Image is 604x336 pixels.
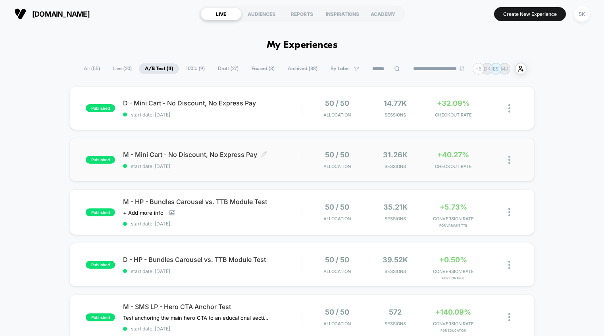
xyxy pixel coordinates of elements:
[426,276,480,280] span: for Control
[123,303,302,311] span: M - SMS LP - Hero CTA Anchor Test
[426,223,480,227] span: for Variant TTB
[440,203,467,211] span: +5.73%
[493,66,499,72] p: ES
[383,256,408,264] span: 39.52k
[86,156,115,164] span: published
[86,313,115,321] span: published
[426,216,480,221] span: CONVERSION RATE
[508,313,510,321] img: close
[78,63,106,74] span: All ( 55 )
[368,269,422,274] span: Sessions
[123,99,302,107] span: D - Mini Cart - No Discount, No Express Pay
[246,63,281,74] span: Paused ( 8 )
[437,151,469,159] span: +40.27%
[368,112,422,118] span: Sessions
[426,164,480,169] span: CHECKOUT RATE
[572,6,592,22] button: SK
[323,164,351,169] span: Allocation
[383,151,408,159] span: 31.26k
[325,256,349,264] span: 50 / 50
[437,99,469,107] span: +32.09%
[123,151,302,158] span: M - Mini Cart - No Discount, No Express Pay
[473,63,484,74] div: + 6
[86,208,115,216] span: published
[574,6,590,22] div: SK
[12,8,92,20] button: [DOMAIN_NAME]
[123,198,302,206] span: M - HP - Bundles Carousel vs. TTB Module Test
[426,328,480,332] span: for Education
[180,63,211,74] span: 100% ( 9 )
[323,112,351,118] span: Allocation
[107,63,138,74] span: Live ( 20 )
[123,221,302,227] span: start date: [DATE]
[123,112,302,118] span: start date: [DATE]
[212,63,244,74] span: Draft ( 27 )
[426,269,480,274] span: CONVERSION RATE
[383,203,408,211] span: 35.21k
[282,8,322,20] div: REPORTS
[322,8,363,20] div: INSPIRATIONS
[435,308,471,316] span: +140.09%
[123,210,164,216] span: + Add more info
[439,256,467,264] span: +0.50%
[123,256,302,263] span: D - HP - Bundles Carousel vs. TTB Module Test
[241,8,282,20] div: AUDIENCES
[267,40,338,51] h1: My Experiences
[368,216,422,221] span: Sessions
[331,66,350,72] span: By Label
[123,326,302,332] span: start date: [DATE]
[323,269,351,274] span: Allocation
[508,261,510,269] img: close
[325,203,349,211] span: 50 / 50
[494,7,566,21] button: Create New Experience
[426,112,480,118] span: CHECKOUT RATE
[426,321,480,326] span: CONVERSION RATE
[363,8,403,20] div: ACADEMY
[139,63,179,74] span: A/B Test ( 11 )
[123,315,270,321] span: Test anchoring the main hero CTA to an educational section about our method vs. TTB product detai...
[201,8,241,20] div: LIVE
[14,8,26,20] img: Visually logo
[32,10,90,18] span: [DOMAIN_NAME]
[325,99,349,107] span: 50 / 50
[508,156,510,164] img: close
[123,163,302,169] span: start date: [DATE]
[325,308,349,316] span: 50 / 50
[501,66,508,72] p: MJ
[508,208,510,216] img: close
[460,66,464,71] img: end
[86,104,115,112] span: published
[325,151,349,159] span: 50 / 50
[384,99,407,107] span: 14.77k
[508,104,510,113] img: close
[86,261,115,269] span: published
[323,321,351,326] span: Allocation
[282,63,323,74] span: Archived ( 88 )
[123,268,302,274] span: start date: [DATE]
[368,321,422,326] span: Sessions
[368,164,422,169] span: Sessions
[389,308,402,316] span: 572
[323,216,351,221] span: Allocation
[484,66,491,72] p: DK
